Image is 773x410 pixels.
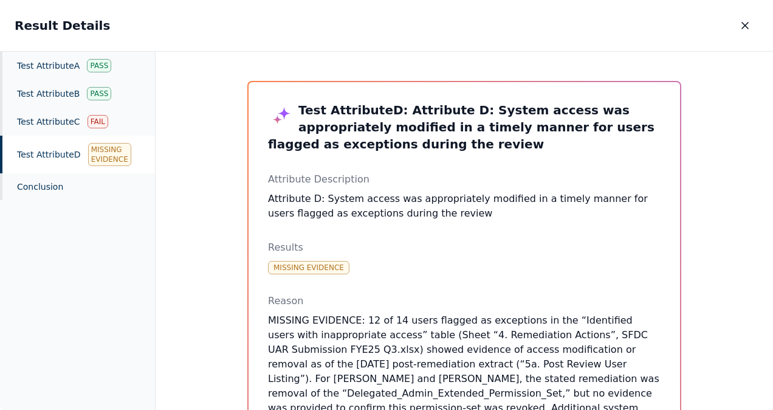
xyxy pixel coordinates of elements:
[268,172,661,187] p: Attribute Description
[268,294,661,308] p: Reason
[268,192,661,221] p: Attribute D: System access was appropriately modified in a timely manner for users flagged as exc...
[87,59,111,72] div: Pass
[15,17,110,34] h2: Result Details
[88,115,108,128] div: Fail
[268,261,349,274] div: Missing Evidence
[268,240,661,255] p: Results
[268,102,661,153] h3: Test Attribute D : Attribute D: System access was appropriately modified in a timely manner for u...
[87,87,111,100] div: Pass
[88,143,131,166] div: Missing Evidence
